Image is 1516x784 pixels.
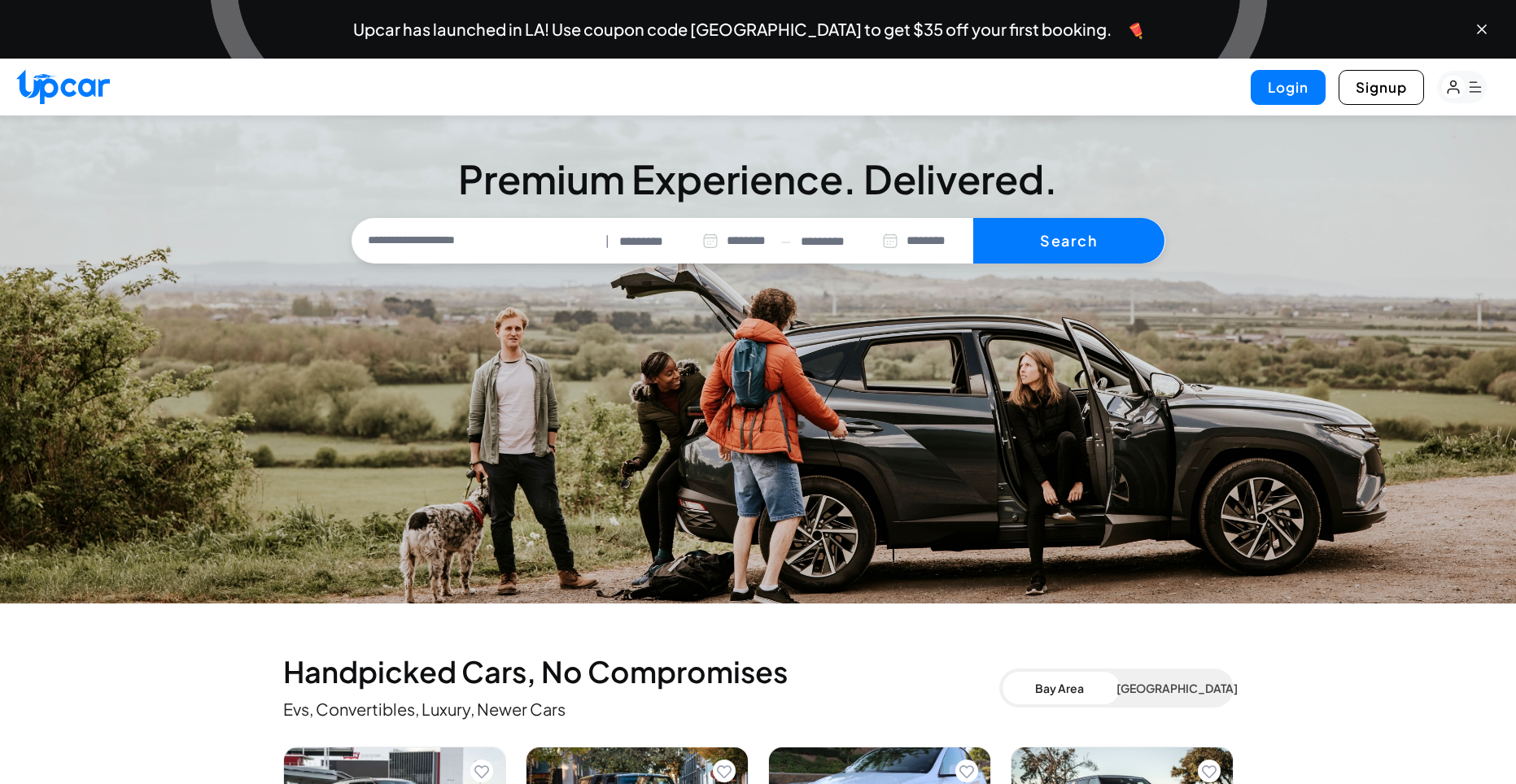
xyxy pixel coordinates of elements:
[1251,70,1326,105] button: Login
[353,21,1112,37] span: Upcar has launched in LA! Use coupon code [GEOGRAPHIC_DATA] to get $35 off your first booking.
[955,760,978,782] button: Add to favorites
[713,760,736,782] button: Add to favorites
[1339,70,1424,105] button: Signup
[283,656,999,688] h2: Handpicked Cars, No Compromises
[283,698,999,721] p: Evs, Convertibles, Luxury, Newer Cars
[780,232,791,250] span: —
[352,159,1165,198] h3: Premium Experience. Delivered.
[973,218,1164,264] button: Search
[470,760,493,782] button: Add to favorites
[1474,21,1490,37] button: Close banner
[1003,672,1116,704] button: Bay Area
[1198,760,1221,782] button: Add to favorites
[605,232,609,250] span: |
[1116,672,1230,704] button: [GEOGRAPHIC_DATA]
[16,69,110,104] img: Upcar Logo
